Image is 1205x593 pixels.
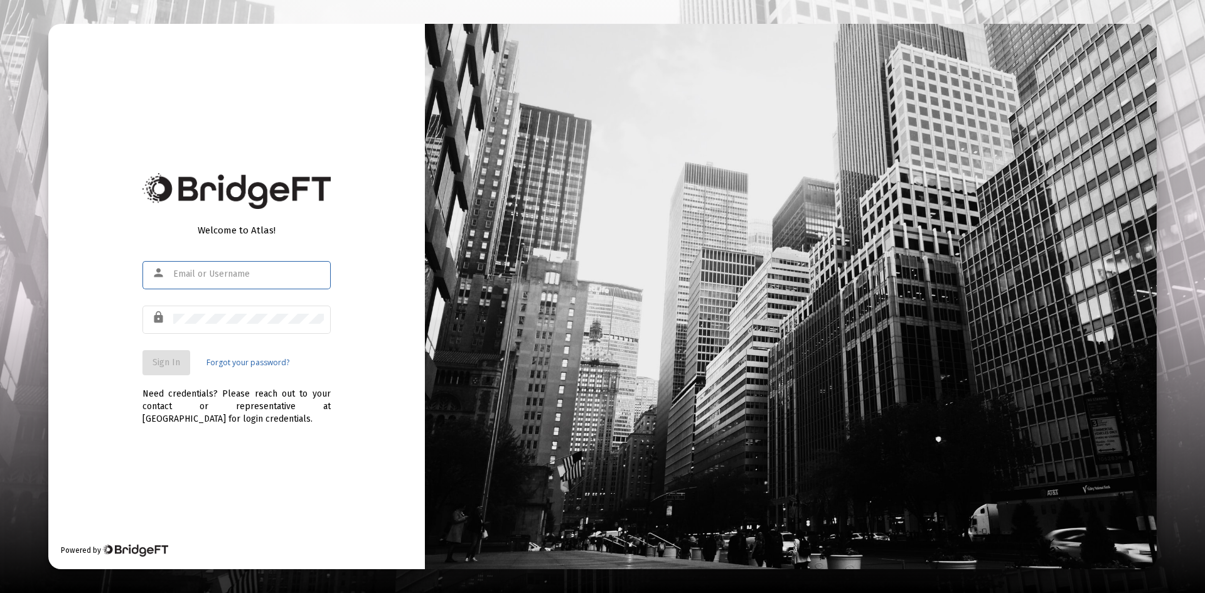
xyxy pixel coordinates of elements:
[142,173,331,209] img: Bridge Financial Technology Logo
[153,357,180,368] span: Sign In
[173,269,324,279] input: Email or Username
[152,310,167,325] mat-icon: lock
[61,544,168,557] div: Powered by
[206,356,289,369] a: Forgot your password?
[102,544,168,557] img: Bridge Financial Technology Logo
[142,350,190,375] button: Sign In
[142,224,331,237] div: Welcome to Atlas!
[142,375,331,425] div: Need credentials? Please reach out to your contact or representative at [GEOGRAPHIC_DATA] for log...
[152,265,167,280] mat-icon: person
